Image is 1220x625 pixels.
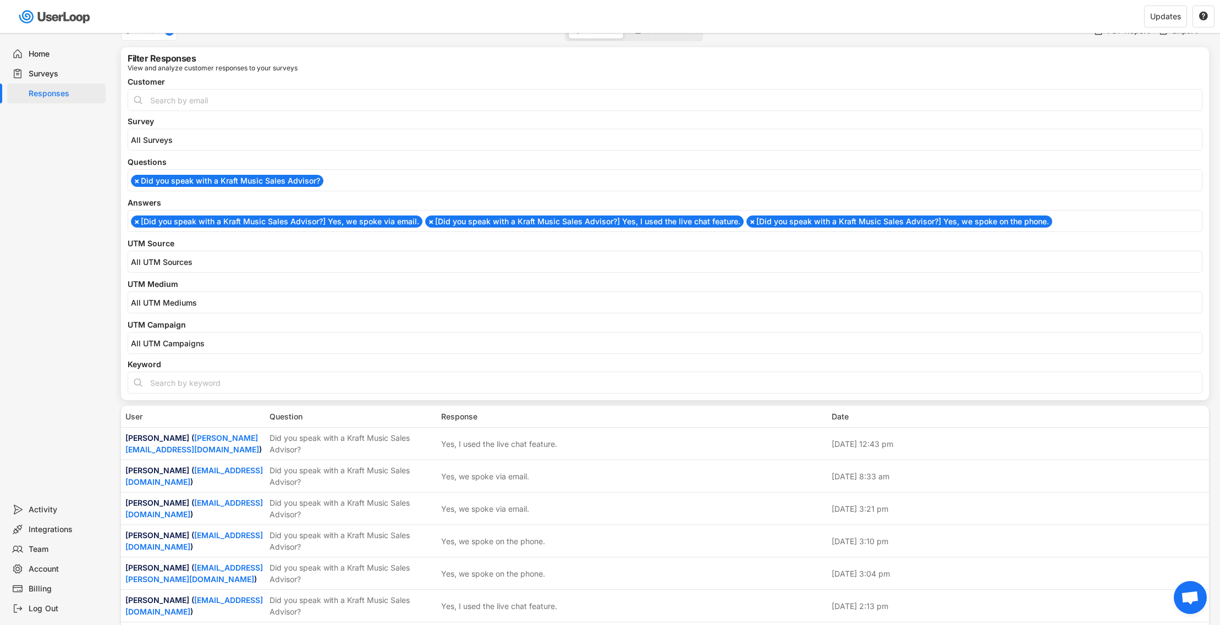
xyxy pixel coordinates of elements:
div: Response [441,411,825,422]
div: Survey [128,118,1202,125]
div: Surveys [29,69,101,79]
span: × [750,218,755,225]
div: Questions [128,158,1202,166]
div: Log Out [29,604,101,614]
div: [PERSON_NAME] ( ) [125,432,263,455]
div: [PERSON_NAME] ( ) [125,497,263,520]
div: UTM Medium [128,280,1202,288]
div: Yes, we spoke on the phone. [441,535,545,547]
div: Activity [29,505,101,515]
input: All UTM Campaigns [131,339,1205,348]
div: Yes, we spoke via email. [441,471,529,482]
div: Responses [29,89,101,99]
div: View and analyze customer responses to your surveys [128,65,298,71]
div: Filters [134,27,162,34]
a: [EMAIL_ADDRESS][DOMAIN_NAME] [125,595,263,616]
div: [PERSON_NAME] ( ) [125,464,263,488]
input: Search by keyword [128,372,1202,394]
div: [DATE] 2:13 pm [832,600,1205,612]
div: Yes, I used the live chat feature. [441,600,557,612]
button:  [1199,12,1208,21]
div: [DATE] 3:10 pm [832,535,1205,547]
div: Did you speak with a Kraft Music Sales Advisor? [270,562,435,585]
div: Did you speak with a Kraft Music Sales Advisor? [270,497,435,520]
div: [DATE] 3:04 pm [832,568,1205,579]
a: Open chat [1174,581,1207,614]
div: Yes, we spoke on the phone. [441,568,545,579]
div: Yes, we spoke via email. [441,503,529,515]
input: All Surveys [131,135,1205,145]
div: Answers [128,199,1202,207]
li: [Did you speak with a Kraft Music Sales Advisor?] Yes, we spoke via email. [131,215,422,228]
div: [PERSON_NAME] ( ) [125,594,263,617]
div: Billing [29,584,101,594]
div: [PERSON_NAME] ( ) [125,529,263,552]
a: [EMAIL_ADDRESS][DOMAIN_NAME] [125,466,263,486]
text:  [1199,11,1208,21]
div: Filter Responses [128,54,196,63]
div: [PERSON_NAME] ( ) [125,562,263,585]
div: Date [832,411,1205,422]
span: Customer View [646,27,694,34]
div: [DATE] 12:43 pm [832,438,1205,450]
input: Search by email [128,89,1202,111]
div: Team [29,544,101,555]
a: [EMAIL_ADDRESS][PERSON_NAME][DOMAIN_NAME] [125,563,263,584]
span: Live Feed [586,27,617,34]
span: × [134,177,140,185]
div: Account [29,564,101,574]
div: Did you speak with a Kraft Music Sales Advisor? [270,432,435,455]
li: [Did you speak with a Kraft Music Sales Advisor?] Yes, we spoke on the phone. [746,215,1052,228]
div: Customer [128,78,1202,86]
div: User [125,411,263,422]
div: [DATE] 3:21 pm [832,503,1205,515]
input: All UTM Mediums [131,298,1205,307]
div: Did you speak with a Kraft Music Sales Advisor? [270,464,435,488]
img: userloop-logo-01.svg [17,5,94,28]
li: Did you speak with a Kraft Music Sales Advisor? [131,175,323,187]
li: [Did you speak with a Kraft Music Sales Advisor?] Yes, I used the live chat feature. [425,215,744,228]
div: Keyword [128,361,1202,368]
a: [EMAIL_ADDRESS][DOMAIN_NAME] [125,498,263,519]
span: × [134,218,140,225]
div: Updates [1150,13,1181,20]
div: Did you speak with a Kraft Music Sales Advisor? [270,529,435,552]
div: Did you speak with a Kraft Music Sales Advisor? [270,594,435,617]
div: Home [29,49,101,59]
div: UTM Campaign [128,321,1202,329]
div: [DATE] 8:33 am [832,471,1205,482]
input: All UTM Sources [131,257,1205,267]
div: Yes, I used the live chat feature. [441,438,557,450]
a: [EMAIL_ADDRESS][DOMAIN_NAME] [125,530,263,551]
div: UTM Source [128,240,1202,247]
div: Question [270,411,435,422]
div: Integrations [29,524,101,535]
span: × [428,218,434,225]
